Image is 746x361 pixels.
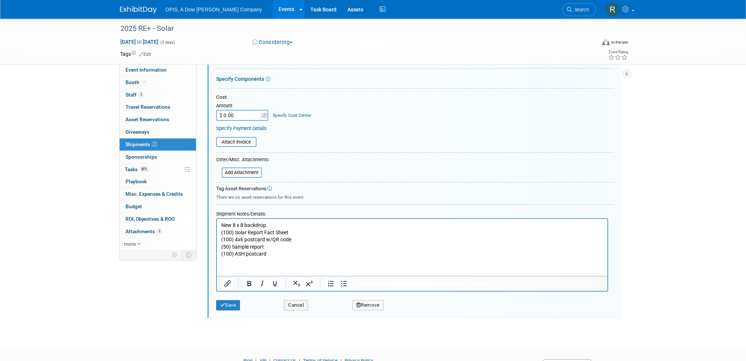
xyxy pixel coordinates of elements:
i: Booth reservation complete [143,80,146,84]
a: Specify Cost Center [273,113,311,118]
button: Remove [352,300,384,310]
span: OPIS, A Dow [PERSON_NAME] Company [165,7,262,12]
span: Attachments [125,228,162,234]
div: Other/Misc. Attachments: [216,156,270,165]
div: Event Rating [608,50,627,54]
a: Staff3 [120,89,196,101]
div: Amount [216,102,269,110]
td: Tags [120,50,151,58]
span: Sponsorships [125,154,157,160]
a: Event Information [120,64,196,76]
a: Asset Reservations [120,113,196,126]
span: Search [572,7,589,12]
button: Italic [256,278,268,289]
a: Specify Components [216,76,264,82]
div: Tag Asset Reservations: [216,185,614,192]
button: Underline [269,278,281,289]
span: Misc. Expenses & Credits [125,191,183,197]
span: 2 [152,141,157,147]
a: Search [562,3,596,16]
span: Shipments [125,141,157,147]
button: Cancel [284,300,308,310]
div: Shipment Notes/Details: [216,207,608,218]
span: Travel Reservations [125,104,170,110]
span: ROI, Objectives & ROO [125,216,175,222]
a: Edit [139,52,151,57]
span: Asset Reservations [125,116,169,122]
span: Booth [125,79,148,85]
span: Tasks [125,166,149,172]
div: In-Person [611,40,628,45]
img: ExhibitDay [120,6,157,14]
span: more [124,241,136,247]
a: Sponsorships [120,151,196,163]
span: Event Information [125,67,167,73]
a: Tasks80% [120,163,196,176]
span: Playbook [125,178,147,184]
img: Renee Ortner [605,3,619,17]
a: Travel Reservations [120,101,196,113]
a: Shipments2 [120,138,196,151]
div: 2025 RE+ - Solar [118,22,585,35]
a: Attachments6 [120,225,196,238]
span: Budget [125,203,142,209]
button: Save [216,300,240,310]
span: to [136,39,143,45]
a: Budget [120,201,196,213]
span: Staff [125,92,144,98]
button: Insert/edit link [221,278,234,289]
span: [DATE] [DATE] [120,39,159,45]
a: Booth [120,76,196,89]
td: Personalize Event Tab Strip [168,250,181,260]
button: Numbered list [325,278,337,289]
a: Giveaways [120,126,196,138]
span: 3 [138,92,144,97]
button: Superscript [303,278,316,289]
a: more [120,238,196,250]
div: There are no asset reservations for this event. [216,192,614,201]
span: (3 days) [160,40,175,45]
span: 6 [157,228,162,234]
a: Playbook [120,176,196,188]
img: Format-Inperson.png [602,39,609,45]
iframe: Rich Text Area [217,219,607,276]
button: Considering [250,39,295,46]
button: Bullet list [338,278,350,289]
a: Misc. Expenses & Credits [120,188,196,200]
td: Toggle Event Tabs [181,250,196,260]
a: Specify Payment Details [216,126,267,131]
div: Cost: [216,94,614,101]
button: Subscript [290,278,303,289]
a: ROI, Objectives & ROO [120,213,196,225]
span: Giveaways [125,129,149,135]
button: Bold [243,278,255,289]
div: Event Format [553,38,628,49]
span: 80% [139,166,149,172]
